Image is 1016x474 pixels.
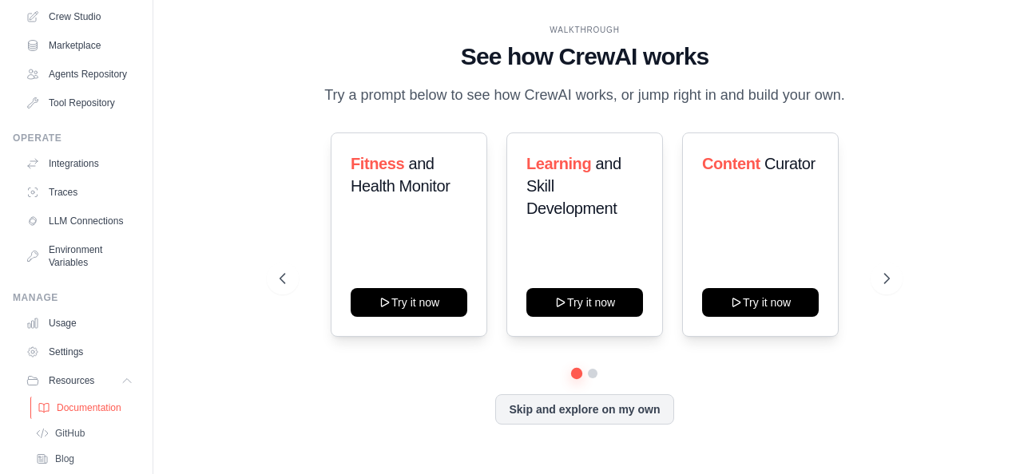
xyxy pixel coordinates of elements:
[351,155,404,172] span: Fitness
[29,448,140,470] a: Blog
[19,310,140,336] a: Usage
[19,339,140,365] a: Settings
[55,452,74,465] span: Blog
[495,394,673,425] button: Skip and explore on my own
[280,24,891,36] div: WALKTHROUGH
[764,155,816,172] span: Curator
[19,61,140,87] a: Agents Repository
[19,4,140,30] a: Crew Studio
[55,427,85,440] span: GitHub
[526,288,643,317] button: Try it now
[19,368,140,393] button: Resources
[19,180,140,205] a: Traces
[526,155,621,217] span: and Skill Development
[19,151,140,176] a: Integrations
[936,397,1016,474] iframe: Chat Widget
[13,291,140,304] div: Manage
[19,208,140,234] a: LLM Connections
[49,374,94,387] span: Resources
[19,33,140,58] a: Marketplace
[702,155,760,172] span: Content
[19,237,140,275] a: Environment Variables
[19,90,140,116] a: Tool Repository
[57,401,121,414] span: Documentation
[13,132,140,144] div: Operate
[702,288,819,317] button: Try it now
[351,288,467,317] button: Try it now
[29,422,140,444] a: GitHub
[280,42,891,71] h1: See how CrewAI works
[526,155,591,172] span: Learning
[30,397,141,419] a: Documentation
[316,84,853,107] p: Try a prompt below to see how CrewAI works, or jump right in and build your own.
